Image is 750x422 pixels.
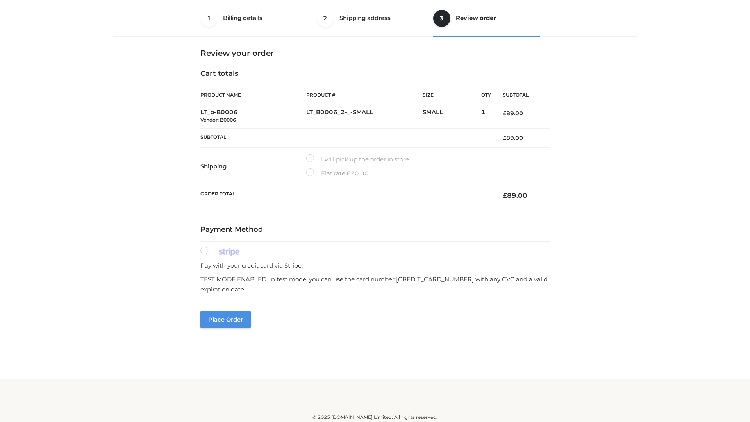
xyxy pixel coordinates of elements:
td: LT_B0006_2-_-SMALL [306,104,423,129]
td: 1 [481,104,491,129]
th: Qty [481,86,491,104]
th: Product # [306,86,423,104]
h4: Payment Method [200,225,550,234]
th: Size [423,86,477,104]
button: Place order [200,311,251,328]
bdi: 89.00 [503,191,527,199]
bdi: 20.00 [346,170,369,177]
p: TEST MODE ENABLED. In test mode, you can use the card number [CREDIT_CARD_NUMBER] with any CVC an... [200,274,550,294]
div: © 2025 [DOMAIN_NAME] Limited. All rights reserved. [116,413,634,421]
th: Order Total [200,185,491,206]
label: Flat rate: [306,168,369,179]
span: £ [346,170,350,177]
p: Pay with your credit card via Stripe. [200,261,550,271]
bdi: 89.00 [503,134,523,141]
td: LT_b-B0006 [200,104,306,129]
th: Subtotal [491,86,550,104]
label: I will pick up the order in store. [306,154,410,165]
span: £ [503,191,507,199]
span: £ [503,110,506,117]
bdi: 89.00 [503,110,523,117]
span: £ [503,134,506,141]
th: Product Name [200,86,306,104]
h3: Review your order [200,48,550,58]
td: SMALL [423,104,481,129]
h4: Cart totals [200,70,550,78]
th: Shipping [200,148,306,185]
th: Subtotal [200,128,491,147]
small: Vendor: B0006 [200,117,236,123]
